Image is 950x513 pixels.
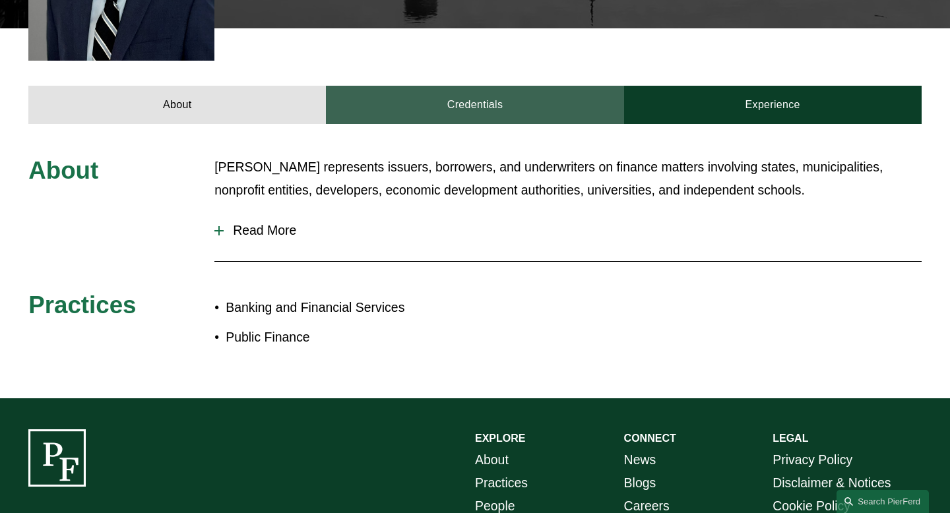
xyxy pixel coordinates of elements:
strong: EXPLORE [475,433,525,444]
p: [PERSON_NAME] represents issuers, borrowers, and underwriters on finance matters involving states... [214,156,922,202]
span: About [28,157,98,184]
a: Search this site [837,490,929,513]
span: Read More [224,223,922,238]
a: About [475,448,509,471]
p: Banking and Financial Services [226,296,475,319]
a: Credentials [326,86,623,124]
a: Disclaimer & Notices [773,471,891,495]
p: Public Finance [226,326,475,349]
a: Experience [624,86,922,124]
button: Read More [214,213,922,248]
strong: CONNECT [624,433,676,444]
a: Privacy Policy [773,448,852,471]
a: News [624,448,656,471]
a: About [28,86,326,124]
strong: LEGAL [773,433,808,444]
a: Practices [475,471,528,495]
span: Practices [28,291,136,318]
a: Blogs [624,471,656,495]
